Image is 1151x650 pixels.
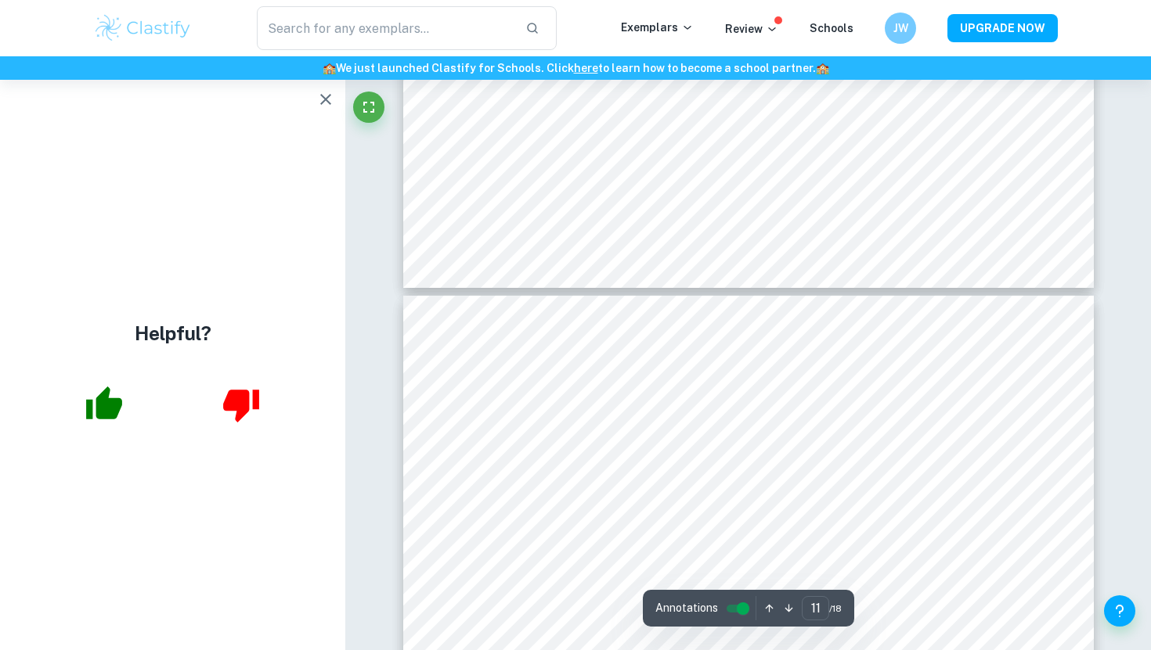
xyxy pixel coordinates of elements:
p: Review [725,20,778,38]
a: here [574,62,598,74]
span: 🏫 [323,62,336,74]
span: / 18 [829,602,842,616]
h6: We just launched Clastify for Schools. Click to learn how to become a school partner. [3,59,1148,77]
h4: Helpful? [135,319,211,347]
button: Help and Feedback [1104,595,1135,627]
img: Clastify logo [93,13,193,44]
p: Exemplars [621,19,694,36]
button: UPGRADE NOW [947,14,1058,42]
input: Search for any exemplars... [257,6,513,50]
button: JW [885,13,916,44]
a: Schools [810,22,853,34]
button: Fullscreen [353,92,384,123]
span: 🏫 [816,62,829,74]
span: Annotations [655,600,718,616]
h6: JW [892,20,910,37]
